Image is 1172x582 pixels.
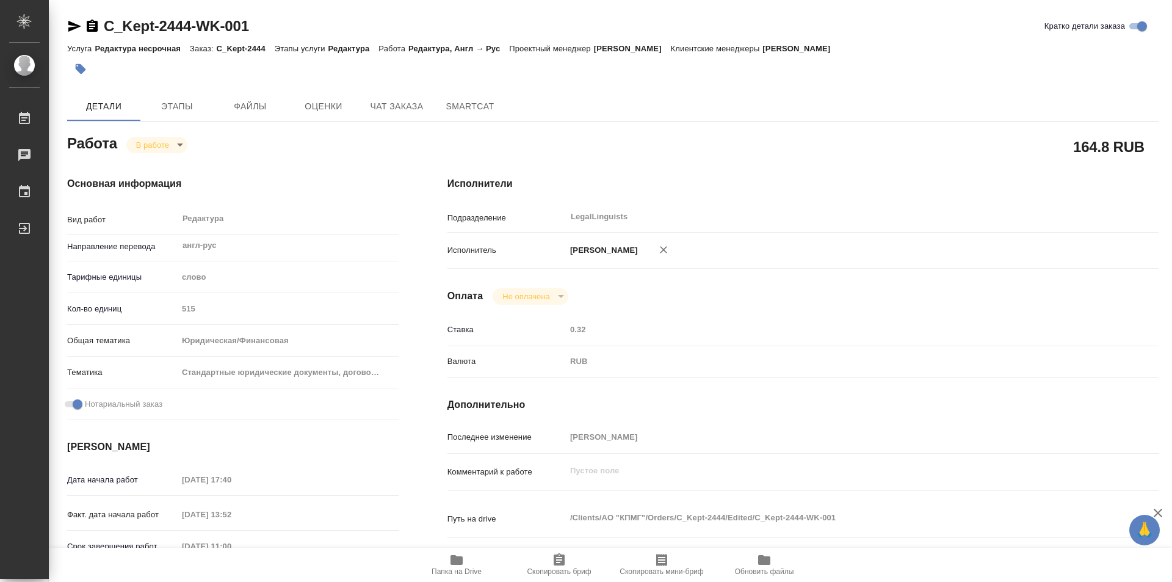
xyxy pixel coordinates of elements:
[499,291,553,302] button: Не оплачена
[447,289,483,304] h4: Оплата
[67,366,178,379] p: Тематика
[447,431,566,443] p: Последнее изменение
[1073,136,1145,157] h2: 164.8 RUB
[148,99,206,114] span: Этапы
[126,137,187,153] div: В работе
[405,548,508,582] button: Папка на Drive
[671,44,763,53] p: Клиентские менеджеры
[178,506,284,523] input: Пустое поле
[566,321,1099,338] input: Пустое поле
[432,567,482,576] span: Папка на Drive
[713,548,816,582] button: Обновить файлы
[67,440,399,454] h4: [PERSON_NAME]
[735,567,794,576] span: Обновить файлы
[178,471,284,489] input: Пустое поле
[217,44,275,53] p: C_Kept-2444
[509,44,593,53] p: Проектный менеджер
[1134,517,1155,543] span: 🙏
[294,99,353,114] span: Оценки
[447,324,566,336] p: Ставка
[447,398,1159,412] h4: Дополнительно
[178,537,284,555] input: Пустое поле
[1129,515,1160,545] button: 🙏
[1044,20,1125,32] span: Кратко детали заказа
[610,548,713,582] button: Скопировать мини-бриф
[178,300,399,318] input: Пустое поле
[508,548,610,582] button: Скопировать бриф
[378,44,408,53] p: Работа
[650,236,677,263] button: Удалить исполнителя
[447,355,566,368] p: Валюта
[367,99,426,114] span: Чат заказа
[527,567,591,576] span: Скопировать бриф
[67,176,399,191] h4: Основная информация
[493,288,568,305] div: В работе
[221,99,280,114] span: Файлы
[447,212,566,224] p: Подразделение
[620,567,703,576] span: Скопировать мини-бриф
[566,507,1099,528] textarea: /Clients/АО "КПМГ"/Orders/C_Kept-2444/Edited/C_Kept-2444-WK-001
[447,513,566,525] p: Путь на drive
[104,18,249,34] a: C_Kept-2444-WK-001
[67,131,117,153] h2: Работа
[67,303,178,315] p: Кол-во единиц
[67,335,178,347] p: Общая тематика
[408,44,509,53] p: Редактура, Англ → Рус
[328,44,379,53] p: Редактура
[447,244,566,256] p: Исполнитель
[762,44,839,53] p: [PERSON_NAME]
[178,267,399,288] div: слово
[178,330,399,351] div: Юридическая/Финансовая
[85,398,162,410] span: Нотариальный заказ
[190,44,216,53] p: Заказ:
[566,351,1099,372] div: RUB
[275,44,328,53] p: Этапы услуги
[566,244,638,256] p: [PERSON_NAME]
[67,19,82,34] button: Скопировать ссылку для ЯМессенджера
[566,428,1099,446] input: Пустое поле
[67,56,94,82] button: Добавить тэг
[67,540,178,553] p: Срок завершения работ
[447,466,566,478] p: Комментарий к работе
[132,140,173,150] button: В работе
[67,241,178,253] p: Направление перевода
[178,362,399,383] div: Стандартные юридические документы, договоры, уставы
[85,19,99,34] button: Скопировать ссылку
[74,99,133,114] span: Детали
[447,176,1159,191] h4: Исполнители
[67,271,178,283] p: Тарифные единицы
[67,509,178,521] p: Факт. дата начала работ
[67,44,95,53] p: Услуга
[67,474,178,486] p: Дата начала работ
[95,44,190,53] p: Редактура несрочная
[67,214,178,226] p: Вид работ
[594,44,671,53] p: [PERSON_NAME]
[441,99,499,114] span: SmartCat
